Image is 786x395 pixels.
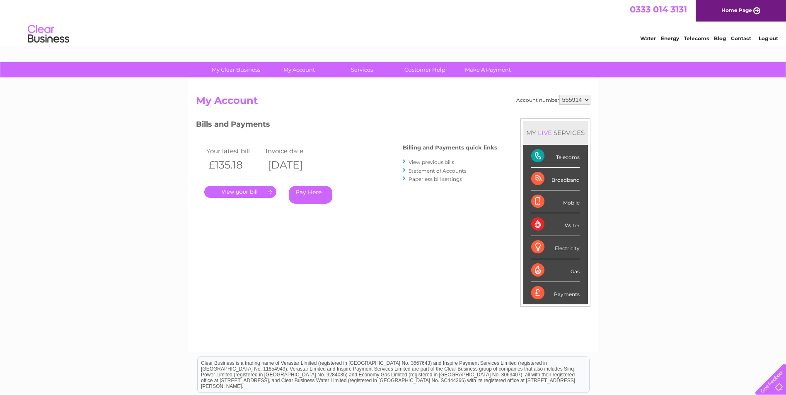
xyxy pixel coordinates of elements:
[531,213,580,236] div: Water
[516,95,590,105] div: Account number
[759,35,778,41] a: Log out
[630,4,687,14] a: 0333 014 3131
[403,145,497,151] h4: Billing and Payments quick links
[661,35,679,41] a: Energy
[731,35,751,41] a: Contact
[289,186,332,204] a: Pay Here
[640,35,656,41] a: Water
[264,145,323,157] td: Invoice date
[264,157,323,173] th: [DATE]
[198,5,589,40] div: Clear Business is a trading name of Verastar Limited (registered in [GEOGRAPHIC_DATA] No. 3667643...
[684,35,709,41] a: Telecoms
[531,282,580,304] div: Payments
[409,168,467,174] a: Statement of Accounts
[531,236,580,259] div: Electricity
[531,145,580,168] div: Telecoms
[531,259,580,282] div: Gas
[536,129,554,137] div: LIVE
[265,62,333,77] a: My Account
[204,186,276,198] a: .
[196,118,497,133] h3: Bills and Payments
[202,62,270,77] a: My Clear Business
[409,159,454,165] a: View previous bills
[531,168,580,190] div: Broadband
[391,62,459,77] a: Customer Help
[531,190,580,213] div: Mobile
[196,95,590,111] h2: My Account
[328,62,396,77] a: Services
[714,35,726,41] a: Blog
[204,145,264,157] td: Your latest bill
[409,176,462,182] a: Paperless bill settings
[454,62,522,77] a: Make A Payment
[27,22,70,47] img: logo.png
[204,157,264,173] th: £135.18
[523,121,588,145] div: MY SERVICES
